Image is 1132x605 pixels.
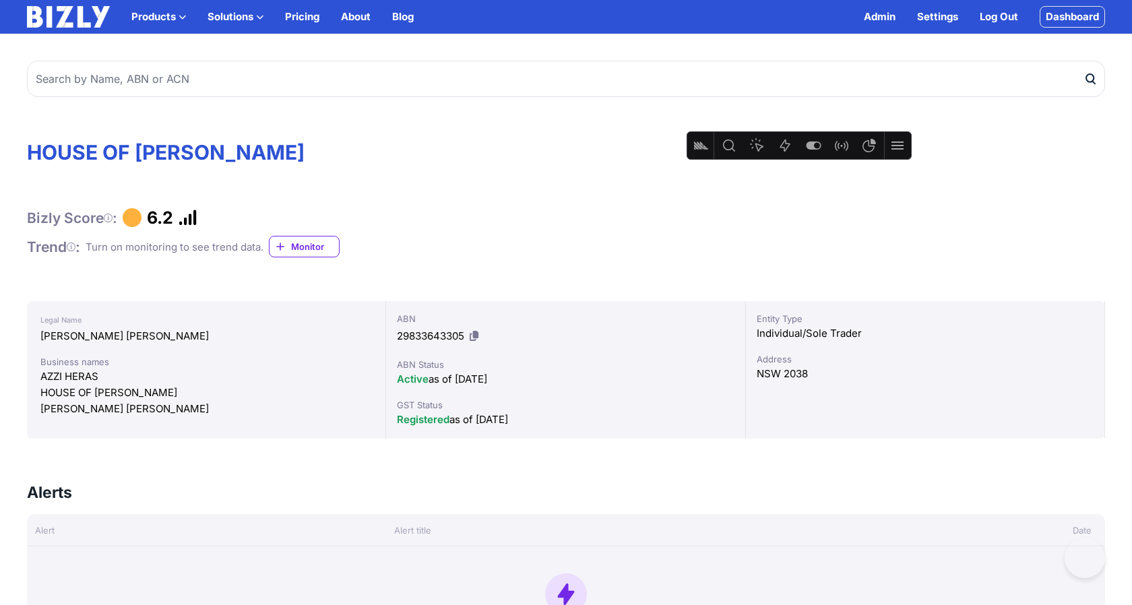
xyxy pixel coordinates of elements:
[980,9,1018,25] a: Log Out
[397,371,734,387] div: as of [DATE]
[864,9,895,25] a: Admin
[27,61,1105,97] input: Search by Name, ABN or ACN
[757,352,1094,366] div: Address
[397,398,734,412] div: GST Status
[40,385,372,401] div: HOUSE OF [PERSON_NAME]
[147,208,173,228] h1: 6.2
[40,401,372,417] div: [PERSON_NAME] [PERSON_NAME]
[1065,538,1105,578] iframe: Toggle Customer Support
[757,366,1094,382] div: NSW 2038
[40,369,372,385] div: AZZI HERAS
[40,312,372,328] div: Legal Name
[397,358,734,371] div: ABN Status
[386,523,925,537] div: Alert title
[27,209,117,227] h1: Bizly Score :
[291,240,339,253] span: Monitor
[397,329,464,342] span: 29833643305
[397,373,429,385] span: Active
[27,140,1105,164] h1: HOUSE OF [PERSON_NAME]
[397,312,734,325] div: ABN
[208,9,263,25] button: Solutions
[1040,6,1105,28] a: Dashboard
[40,328,372,344] div: [PERSON_NAME] [PERSON_NAME]
[131,9,186,25] button: Products
[40,355,372,369] div: Business names
[285,9,319,25] a: Pricing
[86,239,263,255] div: Turn on monitoring to see trend data.
[269,236,340,257] a: Monitor
[397,412,734,428] div: as of [DATE]
[397,413,449,426] span: Registered
[341,9,371,25] a: About
[757,325,1094,342] div: Individual/Sole Trader
[917,9,958,25] a: Settings
[392,9,414,25] a: Blog
[27,523,386,537] div: Alert
[27,482,72,503] h3: Alerts
[27,238,80,256] h1: Trend :
[925,523,1105,537] div: Date
[757,312,1094,325] div: Entity Type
